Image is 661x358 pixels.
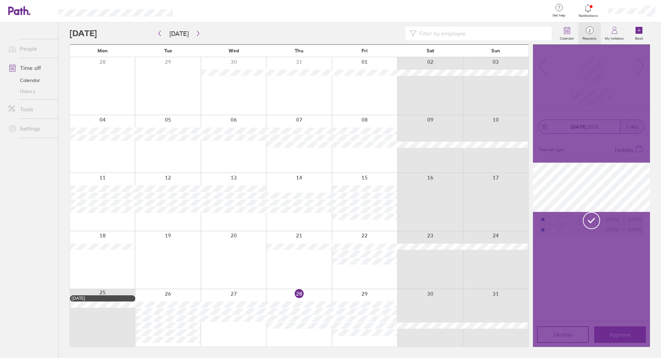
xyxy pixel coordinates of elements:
[578,22,601,44] a: 2Requests
[72,296,134,301] div: [DATE]
[3,122,58,135] a: Settings
[628,22,650,44] a: Book
[3,102,58,116] a: Tools
[556,34,578,41] label: Calendar
[577,3,599,18] a: Notifications
[3,75,58,86] a: Calendar
[601,22,628,44] a: My holidays
[578,28,601,33] span: 2
[491,48,500,53] span: Sun
[578,34,601,41] label: Requests
[229,48,239,53] span: Wed
[577,14,599,18] span: Notifications
[295,48,303,53] span: Thu
[164,48,172,53] span: Tue
[3,61,58,75] a: Time off
[417,27,547,40] input: Filter by employee
[3,42,58,55] a: People
[427,48,434,53] span: Sat
[97,48,108,53] span: Mon
[601,34,628,41] label: My holidays
[164,28,194,39] button: [DATE]
[548,13,570,18] span: Get help
[631,34,647,41] label: Book
[361,48,368,53] span: Fri
[3,86,58,97] a: History
[556,22,578,44] a: Calendar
